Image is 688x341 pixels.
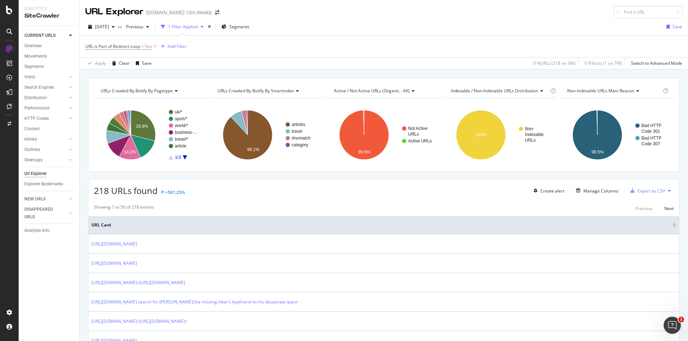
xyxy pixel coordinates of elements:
a: Distribution [24,94,67,102]
button: Apply [85,58,106,69]
button: Export as CSV [627,185,665,196]
text: travel/* [175,137,188,142]
button: Create alert [531,185,564,196]
a: Movements [24,53,74,60]
div: SiteCrawler [24,12,73,20]
button: Segments [219,21,252,33]
a: [URL][DOMAIN_NAME]<[URL][DOMAIN_NAME]> [91,318,187,325]
a: Segments [24,63,74,70]
a: [URL][DOMAIN_NAME] [91,240,137,248]
button: Save [133,58,152,69]
div: Visits [24,73,35,81]
span: 2025 Aug. 1st [95,24,109,30]
a: [URL][DOMAIN_NAME]<[URL][DOMAIN_NAME] [91,279,185,286]
a: NEW URLS [24,195,67,203]
h4: Non-Indexable URLs Main Reason [566,85,661,97]
div: NEW URLS [24,195,46,203]
text: category [292,142,308,147]
div: Showing 1 to 50 of 218 entries [94,204,154,213]
div: times [206,23,212,30]
div: 0 % URLs ( 218 on 3M ) [533,60,575,66]
button: [DATE] [85,21,118,33]
div: Clear [119,60,130,66]
div: Inlinks [24,136,37,143]
div: Manage Columns [583,188,618,194]
a: [URL][DOMAIN_NAME] [91,260,137,267]
text: Indexable [525,132,544,137]
div: Switch to Advanced Mode [631,60,682,66]
h4: Indexable / Non-Indexable URLs Distribution [449,85,549,97]
text: world/* [175,123,188,128]
text: business-… [175,130,197,135]
svg: A chart. [94,104,206,166]
a: Search Engines [24,84,67,91]
div: Performance [24,104,49,112]
h4: Active / Not Active URLs [333,85,434,97]
text: 99.5% [358,150,371,155]
text: 28.9% [136,124,148,129]
a: Explorer Bookmarks [24,180,74,188]
div: A chart. [211,104,323,166]
a: CURRENT URLS [24,32,67,39]
span: URLs Crawled By Botify By pagetype [101,88,173,94]
text: 99.5% [592,150,604,155]
button: Previous [635,204,653,213]
span: 1 [678,317,684,322]
iframe: Intercom live chat [664,317,681,334]
button: Manage Columns [573,186,618,195]
div: +581.25% [165,189,185,195]
div: Export as CSV [637,188,665,194]
a: [URL][DOMAIN_NAME] search for [PERSON_NAME]:the missing hiker’s boyfriend on his desperate quest [91,298,298,306]
div: Url Explorer [24,170,47,177]
text: Code 307 [641,141,660,146]
text: URLs [408,132,419,137]
div: Next [664,205,674,211]
a: Sitemaps [24,156,67,164]
div: Analysis Info [24,227,49,234]
div: Previous [635,205,653,211]
div: Segments [24,63,44,70]
div: Overview [24,42,42,50]
a: Overview [24,42,74,50]
svg: A chart. [560,104,673,166]
text: Code 301 [641,129,660,134]
text: article [175,143,186,148]
div: arrow-right-arrow-left [215,10,219,15]
div: URL Explorer [85,6,143,18]
a: HTTP Codes [24,115,67,122]
div: Create alert [540,188,564,194]
div: Save [673,24,682,30]
button: Switch to Advanced Mode [628,58,682,69]
text: Bad HTTP [641,123,661,128]
div: Search Engines [24,84,54,91]
div: Apply [95,60,106,66]
text: 1/3 [175,155,181,160]
text: Bad HTTP [641,136,661,141]
span: Non-Indexable URLs Main Reason [567,88,634,94]
div: CURRENT URLS [24,32,56,39]
div: A chart. [444,104,556,166]
text: 88.1% [247,147,259,152]
span: Indexable / Non-Indexable URLs distribution [451,88,538,94]
button: Clear [109,58,130,69]
div: Outlinks [24,146,40,154]
a: DISAPPEARED URLS [24,206,67,221]
div: Explorer Bookmarks [24,180,63,188]
text: sport/* [175,116,187,121]
a: Outlinks [24,146,67,154]
text: Not Active [408,126,427,131]
button: Add Filter [158,42,187,51]
div: Movements [24,53,47,60]
div: Content [24,125,40,133]
h4: URLs Crawled By Botify By smartindex [216,85,317,97]
span: Active / Not Active URLs (organic - all) [334,88,410,94]
div: Analytics [24,6,73,12]
text: articles [292,122,305,127]
div: [DOMAIN_NAME] 10m Weekly [146,9,212,16]
a: Visits [24,73,67,81]
text: 100% [475,132,486,137]
input: Find a URL [613,6,682,18]
text: URLs [525,138,536,143]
